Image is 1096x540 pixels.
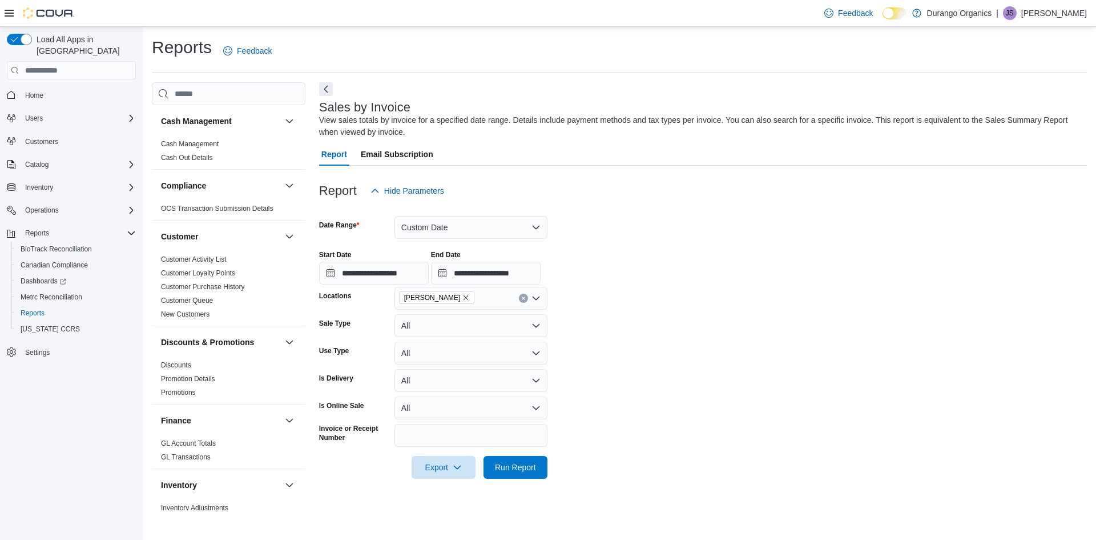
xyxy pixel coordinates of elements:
[32,34,136,57] span: Load All Apps in [GEOGRAPHIC_DATA]
[161,337,254,348] h3: Discounts & Promotions
[996,6,998,20] p: |
[219,39,276,62] a: Feedback
[412,456,476,479] button: Export
[431,250,461,259] label: End Date
[161,255,227,264] span: Customer Activity List
[152,202,305,220] div: Compliance
[16,258,136,272] span: Canadian Compliance
[21,345,136,359] span: Settings
[161,310,209,319] span: New Customers
[161,180,206,191] h3: Compliance
[531,294,541,303] button: Open list of options
[16,274,136,288] span: Dashboards
[2,179,140,195] button: Inventory
[519,294,528,303] button: Clear input
[161,503,228,513] span: Inventory Adjustments
[16,306,49,320] a: Reports
[495,462,536,473] span: Run Report
[161,374,215,383] span: Promotion Details
[25,91,43,100] span: Home
[838,7,873,19] span: Feedback
[25,206,59,215] span: Operations
[161,388,196,397] span: Promotions
[161,453,211,461] a: GL Transactions
[161,140,219,148] a: Cash Management
[16,322,84,336] a: [US_STATE] CCRS
[25,160,49,169] span: Catalog
[283,478,296,492] button: Inventory
[21,87,136,102] span: Home
[11,273,140,289] a: Dashboards
[7,82,136,390] nav: Complex example
[21,158,136,171] span: Catalog
[319,114,1081,138] div: View sales totals by invoice for a specified date range. Details include payment methods and tax ...
[25,348,50,357] span: Settings
[161,504,228,512] a: Inventory Adjustments
[399,291,475,304] span: Cortez
[21,325,80,334] span: [US_STATE] CCRS
[319,401,364,410] label: Is Online Sale
[161,139,219,149] span: Cash Management
[1021,6,1087,20] p: [PERSON_NAME]
[394,216,547,239] button: Custom Date
[384,185,444,197] span: Hide Parameters
[11,305,140,321] button: Reports
[394,397,547,419] button: All
[319,101,410,114] h3: Sales by Invoice
[283,335,296,349] button: Discounts & Promotions
[161,453,211,462] span: GL Transactions
[319,250,352,259] label: Start Date
[237,45,272,57] span: Feedback
[21,111,47,125] button: Users
[161,283,245,291] a: Customer Purchase History
[11,241,140,257] button: BioTrack Reconciliation
[283,114,296,128] button: Cash Management
[152,36,212,59] h1: Reports
[161,204,273,213] span: OCS Transaction Submission Details
[161,269,235,278] span: Customer Loyalty Points
[21,203,63,217] button: Operations
[11,321,140,337] button: [US_STATE] CCRS
[152,137,305,169] div: Cash Management
[16,274,71,288] a: Dashboards
[21,226,136,240] span: Reports
[319,374,353,383] label: Is Delivery
[161,205,273,213] a: OCS Transaction Submission Details
[23,7,74,19] img: Cova
[21,226,54,240] button: Reports
[2,225,140,241] button: Reports
[16,306,136,320] span: Reports
[161,439,216,448] span: GL Account Totals
[161,375,215,383] a: Promotion Details
[404,292,461,303] span: [PERSON_NAME]
[21,203,136,217] span: Operations
[283,414,296,427] button: Finance
[25,183,53,192] span: Inventory
[883,7,906,19] input: Dark Mode
[319,319,350,328] label: Sale Type
[321,143,347,166] span: Report
[21,134,136,149] span: Customers
[319,262,429,285] input: Press the down key to open a popover containing a calendar.
[161,231,198,242] h3: Customer
[319,424,390,442] label: Invoice or Receipt Number
[161,361,191,370] span: Discounts
[161,282,245,291] span: Customer Purchase History
[16,290,87,304] a: Metrc Reconciliation
[21,181,58,194] button: Inventory
[2,202,140,218] button: Operations
[11,257,140,273] button: Canadian Compliance
[319,221,360,230] label: Date Range
[319,291,352,301] label: Locations
[2,86,140,103] button: Home
[161,296,213,305] span: Customer Queue
[16,258,92,272] a: Canadian Compliance
[16,290,136,304] span: Metrc Reconciliation
[161,337,280,348] button: Discounts & Promotions
[152,253,305,326] div: Customer
[394,342,547,365] button: All
[21,181,136,194] span: Inventory
[152,358,305,404] div: Discounts & Promotions
[394,369,547,392] button: All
